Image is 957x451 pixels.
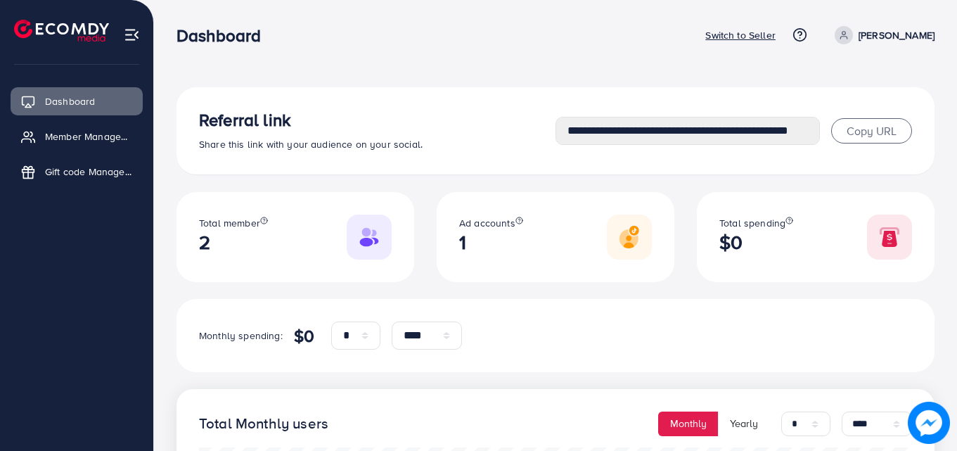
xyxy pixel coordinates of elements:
[11,122,143,151] a: Member Management
[11,87,143,115] a: Dashboard
[199,231,268,254] h2: 2
[45,165,132,179] span: Gift code Management
[199,110,555,130] h3: Referral link
[719,231,793,254] h2: $0
[199,327,283,344] p: Monthly spending:
[658,412,719,436] button: Monthly
[199,415,328,433] h4: Total Monthly users
[347,215,392,260] img: Responsive image
[14,20,109,42] img: logo
[45,129,132,144] span: Member Management
[859,27,934,44] p: [PERSON_NAME]
[908,402,950,444] img: image
[831,118,912,144] button: Copy URL
[45,94,95,108] span: Dashboard
[718,412,770,436] button: Yearly
[11,158,143,186] a: Gift code Management
[459,216,515,230] span: Ad accounts
[199,137,423,151] span: Share this link with your audience on your social.
[847,123,897,139] span: Copy URL
[199,216,260,230] span: Total member
[459,231,523,254] h2: 1
[705,27,776,44] p: Switch to Seller
[867,215,912,260] img: Responsive image
[719,216,785,230] span: Total spending
[176,25,272,46] h3: Dashboard
[829,26,934,44] a: [PERSON_NAME]
[607,215,652,260] img: Responsive image
[294,326,314,346] h4: $0
[124,27,140,43] img: menu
